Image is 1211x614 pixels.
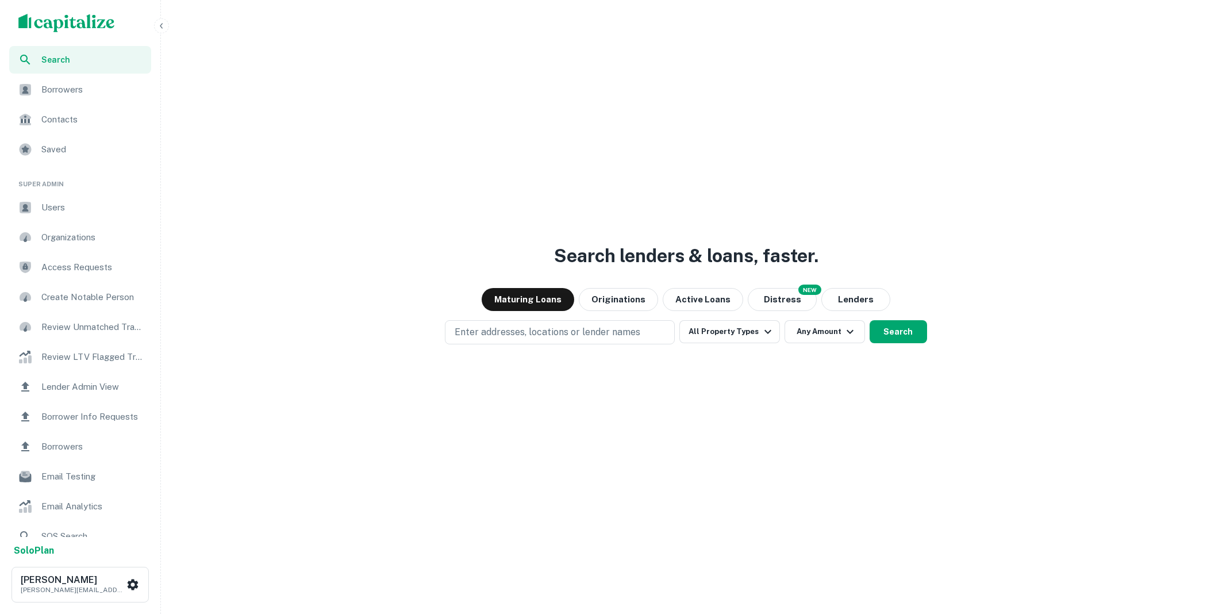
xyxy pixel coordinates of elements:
[9,166,151,194] li: Super Admin
[18,14,115,32] img: capitalize-logo.png
[41,470,144,483] span: Email Testing
[9,194,151,221] a: Users
[9,46,151,74] a: Search
[9,224,151,251] a: Organizations
[41,380,144,394] span: Lender Admin View
[41,320,144,334] span: Review Unmatched Transactions
[9,76,151,103] a: Borrowers
[663,288,743,311] button: Active Loans
[9,523,151,550] a: SOS Search
[679,320,779,343] button: All Property Types
[41,350,144,364] span: Review LTV Flagged Transactions
[748,288,817,311] button: Search distressed loans with lien and other non-mortgage details.
[554,242,818,270] h3: Search lenders & loans, faster.
[1154,522,1211,577] iframe: Chat Widget
[9,106,151,133] a: Contacts
[14,545,54,556] strong: Solo Plan
[785,320,865,343] button: Any Amount
[41,113,144,126] span: Contacts
[41,83,144,97] span: Borrowers
[9,463,151,490] a: Email Testing
[41,500,144,513] span: Email Analytics
[21,575,124,585] h6: [PERSON_NAME]
[9,313,151,341] a: Review Unmatched Transactions
[445,320,675,344] button: Enter addresses, locations or lender names
[9,493,151,520] a: Email Analytics
[798,285,821,295] div: NEW
[482,288,574,311] button: Maturing Loans
[9,343,151,371] a: Review LTV Flagged Transactions
[9,433,151,460] a: Borrowers
[41,529,144,543] span: SOS Search
[41,290,144,304] span: Create Notable Person
[41,201,144,214] span: Users
[9,373,151,401] a: Lender Admin View
[41,410,144,424] span: Borrower Info Requests
[14,544,54,558] a: SoloPlan
[41,231,144,244] span: Organizations
[41,260,144,274] span: Access Requests
[41,143,144,156] span: Saved
[9,283,151,311] a: Create Notable Person
[455,325,640,339] p: Enter addresses, locations or lender names
[870,320,927,343] button: Search
[821,288,890,311] button: Lenders
[11,567,149,603] button: [PERSON_NAME][PERSON_NAME][EMAIL_ADDRESS][DOMAIN_NAME]
[579,288,658,311] button: Originations
[9,136,151,163] a: Saved
[9,403,151,431] a: Borrower Info Requests
[41,440,144,454] span: Borrowers
[41,53,144,66] span: Search
[21,585,124,595] p: [PERSON_NAME][EMAIL_ADDRESS][DOMAIN_NAME]
[9,254,151,281] a: Access Requests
